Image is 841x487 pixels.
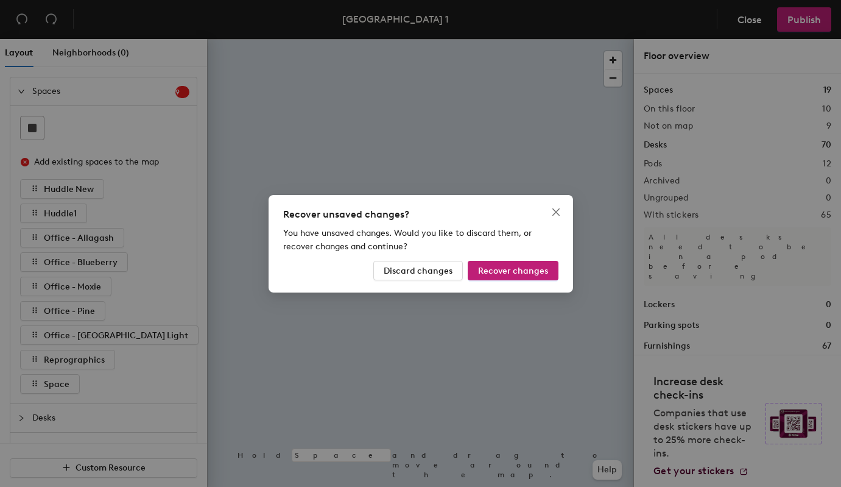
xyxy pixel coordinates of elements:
span: Recover changes [478,265,548,275]
span: close [551,207,561,217]
span: Discard changes [384,265,452,275]
button: Discard changes [373,261,463,280]
span: Close [546,207,566,217]
span: You have unsaved changes. Would you like to discard them, or recover changes and continue? [283,228,532,252]
div: Recover unsaved changes? [283,207,558,222]
button: Close [546,202,566,222]
button: Recover changes [468,261,558,280]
